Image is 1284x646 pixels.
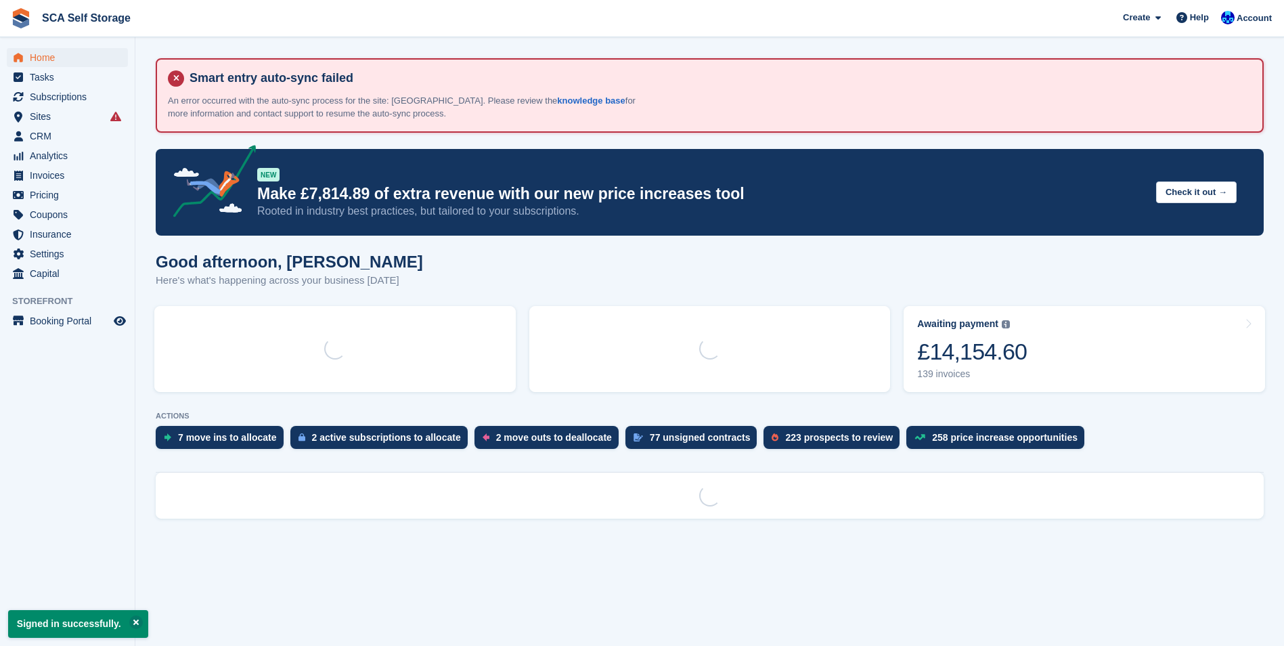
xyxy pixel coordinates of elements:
img: active_subscription_to_allocate_icon-d502201f5373d7db506a760aba3b589e785aa758c864c3986d89f69b8ff3... [298,433,305,442]
span: CRM [30,127,111,146]
h4: Smart entry auto-sync failed [184,70,1252,86]
span: Storefront [12,295,135,308]
a: Preview store [112,313,128,329]
p: Make £7,814.89 of extra revenue with our new price increases tool [257,184,1145,204]
img: move_ins_to_allocate_icon-fdf77a2bb77ea45bf5b3d319d69a93e2d87916cf1d5bf7949dd705db3b84f3ca.svg [164,433,171,442]
a: 2 move outs to deallocate [474,426,625,456]
div: Awaiting payment [917,318,998,330]
img: move_outs_to_deallocate_icon-f764333ba52eb49d3ac5e1228854f67142a1ed5810a6f6cc68b1a99e826820c5.svg [483,433,489,442]
span: Analytics [30,146,111,165]
div: NEW [257,168,280,181]
div: 139 invoices [917,368,1027,380]
a: menu [7,244,128,263]
h1: Good afternoon, [PERSON_NAME] [156,253,423,271]
span: Create [1123,11,1150,24]
div: 2 move outs to deallocate [496,432,612,443]
p: Here's what's happening across your business [DATE] [156,273,423,288]
a: menu [7,146,128,165]
a: 7 move ins to allocate [156,426,290,456]
div: 258 price increase opportunities [932,432,1078,443]
img: contract_signature_icon-13c848040528278c33f63329250d36e43548de30e8caae1d1a13099fd9432cc5.svg [634,433,643,442]
span: Coupons [30,205,111,224]
span: Capital [30,264,111,283]
span: Account [1237,12,1272,25]
a: SCA Self Storage [37,7,136,29]
span: Settings [30,244,111,263]
div: 2 active subscriptions to allocate [312,432,461,443]
span: Help [1190,11,1209,24]
span: Pricing [30,186,111,204]
a: menu [7,205,128,224]
span: Home [30,48,111,67]
div: 77 unsigned contracts [650,432,751,443]
div: 7 move ins to allocate [178,432,277,443]
button: Check it out → [1156,181,1237,204]
a: menu [7,264,128,283]
a: menu [7,127,128,146]
span: Sites [30,107,111,126]
a: menu [7,107,128,126]
p: Signed in successfully. [8,610,148,638]
a: 2 active subscriptions to allocate [290,426,474,456]
i: Smart entry sync failures have occurred [110,111,121,122]
a: menu [7,311,128,330]
span: Tasks [30,68,111,87]
img: prospect-51fa495bee0391a8d652442698ab0144808aea92771e9ea1ae160a38d050c398.svg [772,433,778,442]
a: menu [7,68,128,87]
a: menu [7,87,128,106]
a: menu [7,48,128,67]
img: price_increase_opportunities-93ffe204e8149a01c8c9dc8f82e8f89637d9d84a8eef4429ea346261dce0b2c0.svg [914,434,925,440]
a: 223 prospects to review [763,426,906,456]
span: Insurance [30,225,111,244]
a: 77 unsigned contracts [625,426,764,456]
div: £14,154.60 [917,338,1027,366]
div: 223 prospects to review [785,432,893,443]
a: menu [7,186,128,204]
span: Invoices [30,166,111,185]
img: icon-info-grey-7440780725fd019a000dd9b08b2336e03edf1995a4989e88bcd33f0948082b44.svg [1002,320,1010,328]
p: Rooted in industry best practices, but tailored to your subscriptions. [257,204,1145,219]
a: 258 price increase opportunities [906,426,1091,456]
a: menu [7,166,128,185]
a: Awaiting payment £14,154.60 139 invoices [904,306,1265,392]
span: Booking Portal [30,311,111,330]
img: price-adjustments-announcement-icon-8257ccfd72463d97f412b2fc003d46551f7dbcb40ab6d574587a9cd5c0d94... [162,145,257,222]
p: ACTIONS [156,412,1264,421]
a: menu [7,225,128,244]
img: stora-icon-8386f47178a22dfd0bd8f6a31ec36ba5ce8667c1dd55bd0f319d3a0aa187defe.svg [11,8,31,28]
p: An error occurred with the auto-sync process for the site: [GEOGRAPHIC_DATA]. Please review the f... [168,94,642,121]
span: Subscriptions [30,87,111,106]
img: Kelly Neesham [1221,11,1235,24]
a: knowledge base [557,95,625,106]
